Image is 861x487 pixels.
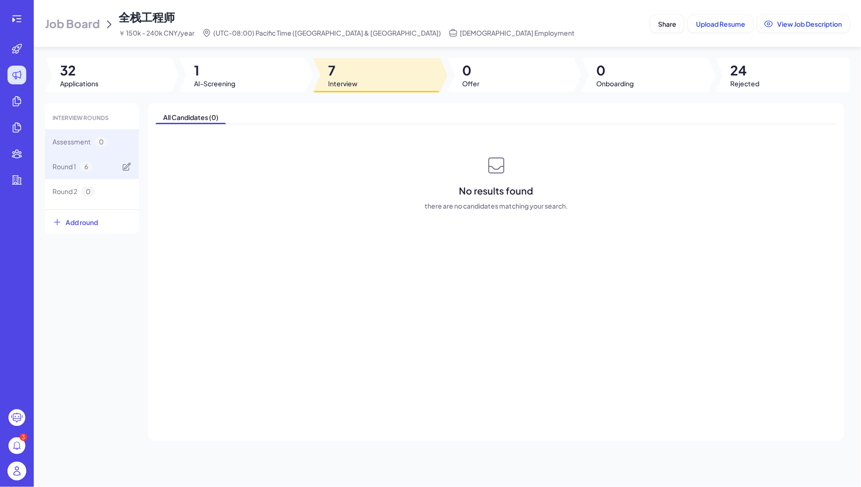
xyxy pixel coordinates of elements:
span: ￥ 150k - 240k CNY/year [119,28,195,37]
span: 6 [80,162,93,172]
img: user_logo.png [7,462,26,480]
span: 24 [731,62,760,79]
button: Add round [45,210,139,234]
span: Offer [463,79,480,88]
span: 7 [328,62,358,79]
span: [DEMOGRAPHIC_DATA] Employment [460,28,575,37]
span: 0 [94,137,108,147]
span: All Candidates (0) [156,111,226,124]
span: Round 1 [52,162,76,172]
span: Interview [328,79,358,88]
span: Upload Resume [696,20,745,28]
span: 0 [597,62,634,79]
span: Applications [60,79,98,88]
span: Assessment [52,137,90,147]
span: 全栈工程师 [119,10,175,24]
span: 0 [81,187,95,196]
span: 0 [463,62,480,79]
button: Upload Resume [688,15,753,33]
span: 1 [194,62,235,79]
span: Add round [66,217,98,227]
button: View Job Description [757,15,850,33]
span: Round 2 [52,187,77,196]
span: Job Board [45,16,100,31]
span: AI-Screening [194,79,235,88]
span: 32 [60,62,98,79]
span: (UTC-08:00) Pacific Time ([GEOGRAPHIC_DATA] & [GEOGRAPHIC_DATA]) [213,28,441,37]
button: Share [650,15,684,33]
div: INTERVIEW ROUNDS [45,107,139,129]
span: No results found [459,184,533,197]
span: Rejected [731,79,760,88]
span: Onboarding [597,79,634,88]
span: Share [658,20,676,28]
span: View Job Description [777,20,842,28]
div: 3 [20,434,27,441]
span: there are no candidates matching your search. [425,201,568,210]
